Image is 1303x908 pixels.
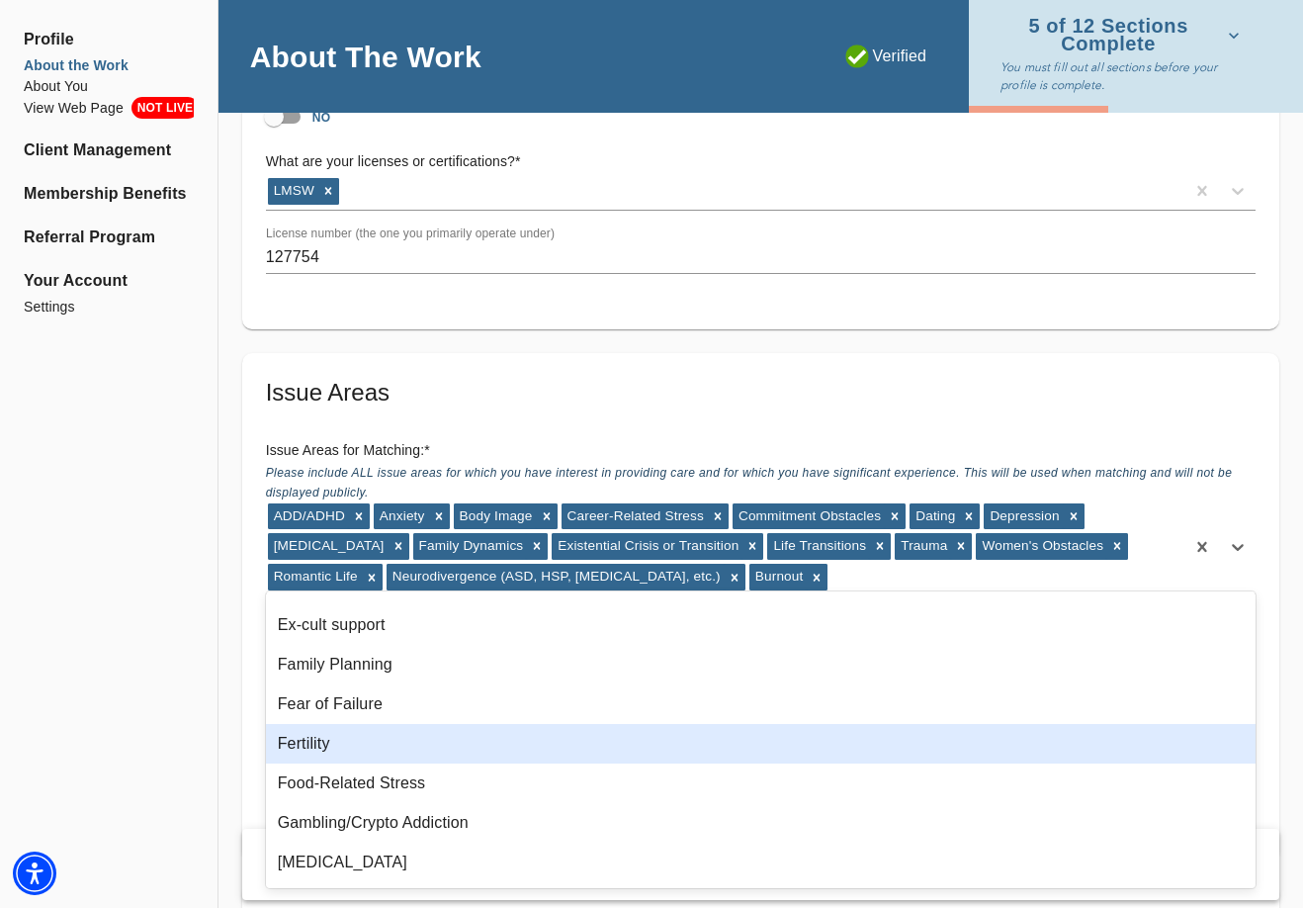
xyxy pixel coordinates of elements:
div: Family Planning [266,645,1256,684]
h6: What are your licenses or certifications? * [266,151,1256,173]
div: Anxiety [374,503,428,529]
div: Women's Obstacles [976,533,1106,559]
div: Depression [984,503,1062,529]
a: Referral Program [24,226,194,249]
label: License number (the one you primarily operate under) [266,227,555,239]
div: Commitment Obstacles [733,503,884,529]
span: 5 of 12 Sections Complete [1000,18,1240,52]
div: Neurodivergence (ASD, HSP, [MEDICAL_DATA], etc.) [387,564,724,590]
div: Dating [910,503,958,529]
span: Profile [24,28,194,51]
p: You must fill out all sections before your profile is complete. [1000,58,1248,94]
a: About You [24,76,194,97]
a: Client Management [24,138,194,162]
div: Ex-cult support [266,605,1256,645]
div: Existential Crisis or Transition [552,533,741,559]
a: About the Work [24,55,194,76]
div: Gambling/Crypto Addiction [266,803,1256,843]
div: Body Image [454,503,536,529]
div: Career-Related Stress [562,503,707,529]
div: ADD/ADHD [268,503,348,529]
span: NOT LIVE [131,97,199,119]
div: Life Transitions [767,533,869,559]
div: Burnout [749,564,807,590]
div: [MEDICAL_DATA] [268,533,388,559]
a: View Web PageNOT LIVE [24,97,194,119]
div: [MEDICAL_DATA] [266,843,1256,882]
div: Romantic Life [268,564,361,590]
a: Membership Benefits [24,182,194,206]
div: Fertility [266,724,1256,764]
a: Settings [24,297,194,318]
strong: NO [312,111,331,125]
p: Verified [845,45,927,68]
span: Your Account [24,269,194,293]
div: LMSW [268,178,317,204]
div: Food-Related Stress [266,764,1256,803]
div: Fear of Failure [266,684,1256,724]
div: Family Dynamics [413,533,527,559]
h6: Issue Areas for Matching: * [266,440,1256,462]
span: Please include ALL issue areas for which you have interest in providing care and for which you ha... [266,466,1233,503]
div: Trauma [895,533,950,559]
button: 5 of 12 Sections Complete [1000,12,1248,58]
li: View Web Page [24,97,194,119]
h4: About The Work [250,39,481,75]
h5: Issue Areas [266,377,1256,409]
div: Accessibility Menu [13,852,56,895]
